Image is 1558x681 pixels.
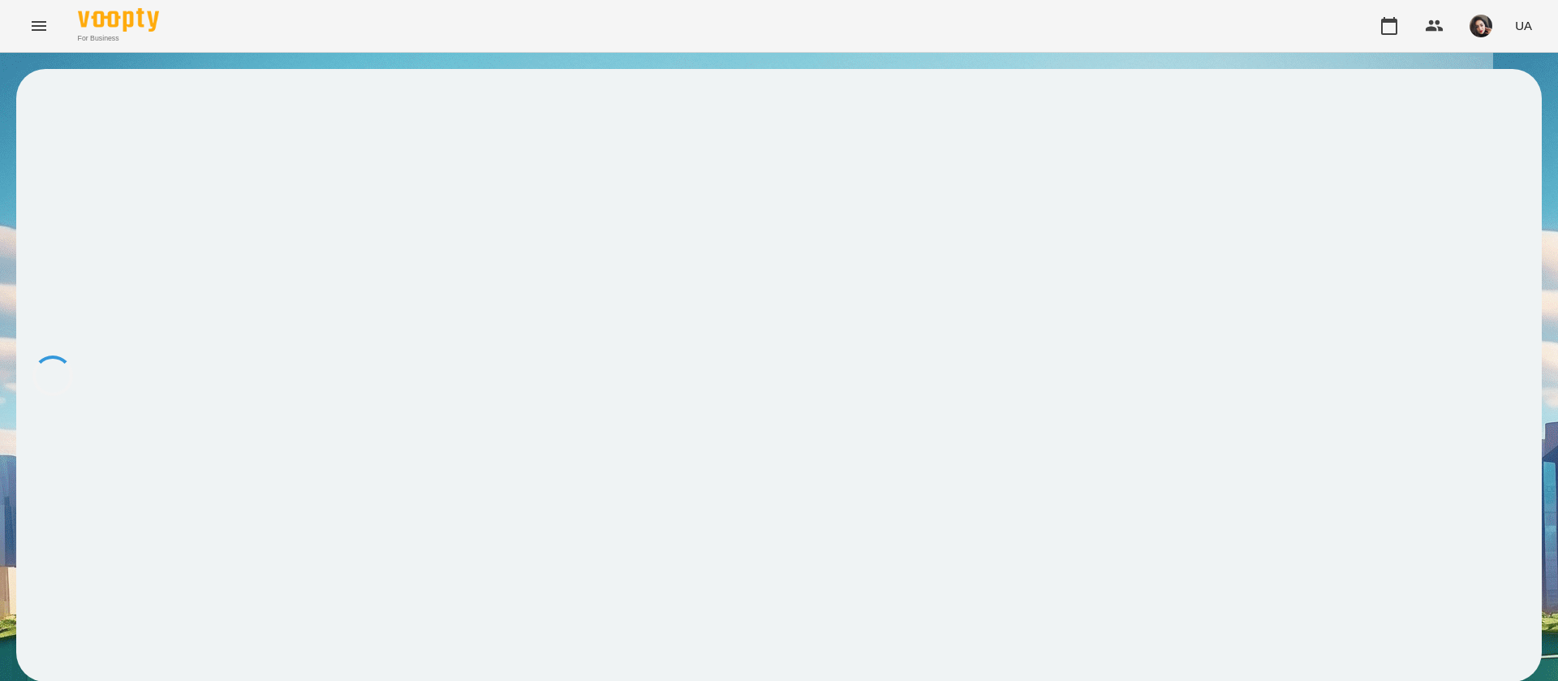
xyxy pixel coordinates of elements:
[1515,17,1532,34] span: UA
[78,8,159,32] img: Voopty Logo
[1509,11,1539,41] button: UA
[19,6,58,45] button: Menu
[1470,15,1492,37] img: 415cf204168fa55e927162f296ff3726.jpg
[78,33,159,44] span: For Business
